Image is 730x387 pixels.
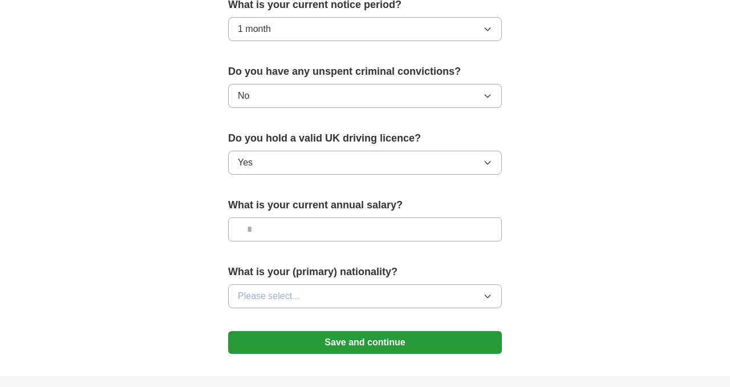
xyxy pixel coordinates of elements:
span: 1 month [238,22,271,36]
label: Do you have any unspent criminal convictions? [228,64,502,79]
label: What is your current annual salary? [228,197,502,213]
label: Do you hold a valid UK driving licence? [228,131,502,146]
button: 1 month [228,17,502,41]
button: Save and continue [228,331,502,354]
button: Please select... [228,284,502,308]
span: No [238,89,249,103]
button: Yes [228,151,502,175]
label: What is your (primary) nationality? [228,264,502,280]
button: No [228,84,502,108]
span: Yes [238,156,253,170]
span: Please select... [238,289,300,303]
